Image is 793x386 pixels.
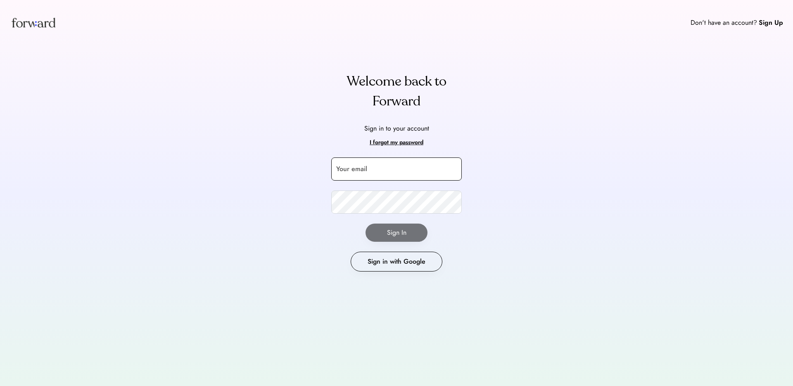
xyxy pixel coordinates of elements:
[10,10,57,35] img: Forward logo
[691,18,757,28] div: Don't have an account?
[364,124,429,133] div: Sign in to your account
[331,71,462,111] div: Welcome back to Forward
[351,252,442,272] button: Sign in with Google
[370,138,423,148] div: I forgot my password
[366,224,427,242] button: Sign In
[759,18,783,28] div: Sign Up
